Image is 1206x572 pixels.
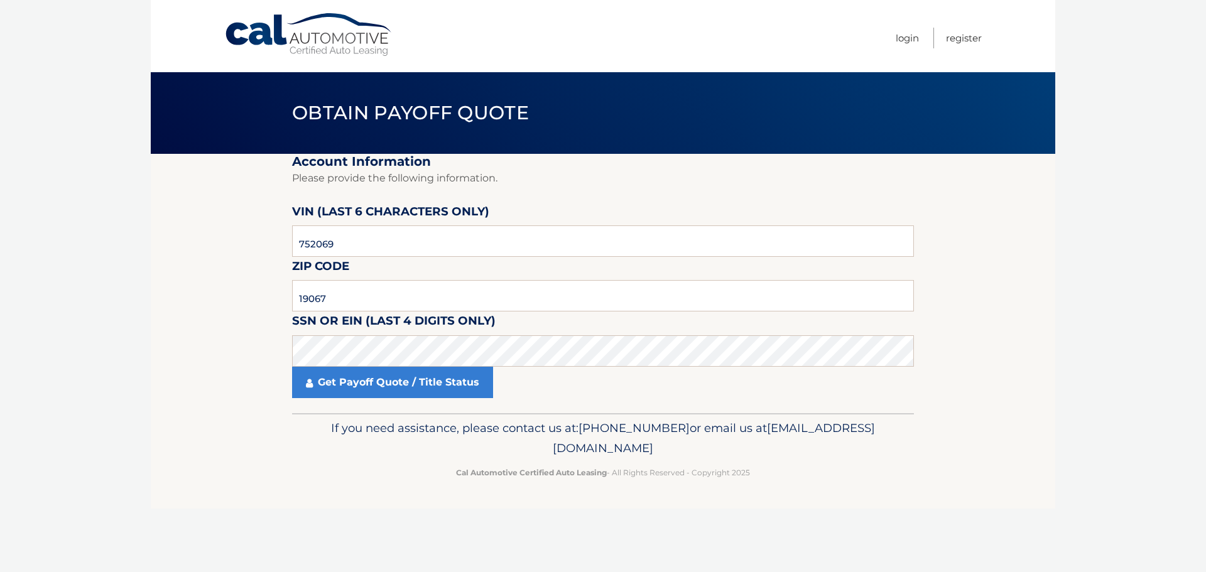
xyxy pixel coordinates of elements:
h2: Account Information [292,154,914,170]
a: Get Payoff Quote / Title Status [292,367,493,398]
a: Cal Automotive [224,13,394,57]
span: Obtain Payoff Quote [292,101,529,124]
label: VIN (last 6 characters only) [292,202,489,225]
label: SSN or EIN (last 4 digits only) [292,311,496,335]
a: Register [946,28,982,48]
a: Login [896,28,919,48]
span: [PHONE_NUMBER] [579,421,690,435]
p: Please provide the following information. [292,170,914,187]
label: Zip Code [292,257,349,280]
strong: Cal Automotive Certified Auto Leasing [456,468,607,477]
p: - All Rights Reserved - Copyright 2025 [300,466,906,479]
p: If you need assistance, please contact us at: or email us at [300,418,906,458]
